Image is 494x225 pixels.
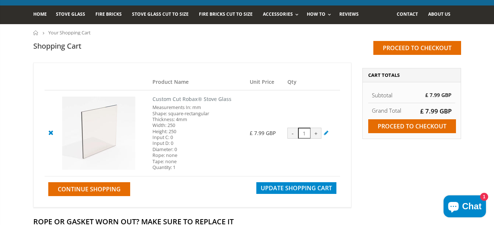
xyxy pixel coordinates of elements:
span: Stove Glass [56,11,85,17]
a: Home [33,5,52,24]
strong: Grand Total [372,107,401,114]
span: Fire Bricks [95,11,122,17]
th: Qty [284,74,340,90]
th: Product Name [149,74,246,90]
input: Proceed to checkout [373,41,461,55]
span: Your Shopping Cart [48,29,91,36]
span: Update Shopping Cart [261,184,332,192]
img: Custom Cut Robax® Stove Glass [62,97,135,170]
span: Subtotal [372,91,392,99]
a: Stove Glass Cut To Size [132,5,194,24]
span: Home [33,11,47,17]
span: £ 7.99 GBP [250,130,276,136]
inbox-online-store-chat: Shopify online store chat [441,195,488,219]
div: - [287,128,298,139]
a: Fire Bricks Cut To Size [199,5,258,24]
th: Unit Price [246,74,283,90]
a: About us [428,5,456,24]
a: Home [33,30,39,35]
span: £ 7.99 GBP [420,107,452,115]
a: Fire Bricks [95,5,127,24]
span: Fire Bricks Cut To Size [199,11,253,17]
h1: Shopping Cart [33,41,82,51]
a: Stove Glass [56,5,91,24]
span: Reviews [339,11,359,17]
span: Accessories [263,11,293,17]
span: £ 7.99 GBP [425,91,452,98]
a: Reviews [339,5,364,24]
span: Cart Totals [368,72,400,78]
input: Proceed to checkout [368,119,456,133]
span: Contact [397,11,418,17]
a: Accessories [263,5,302,24]
a: Contact [397,5,423,24]
div: + [310,128,321,139]
a: How To [307,5,335,24]
span: How To [307,11,325,17]
a: Custom Cut Robax® Stove Glass [152,95,231,102]
span: About us [428,11,450,17]
div: Measurements In: mm Shape: square-rectangular Thickness: 4mm Width: 250 Height: 250 Input C: 0 In... [152,105,242,170]
span: Continue Shopping [58,185,121,193]
span: Stove Glass Cut To Size [132,11,189,17]
button: Update Shopping Cart [256,182,336,194]
a: Continue Shopping [48,182,130,196]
